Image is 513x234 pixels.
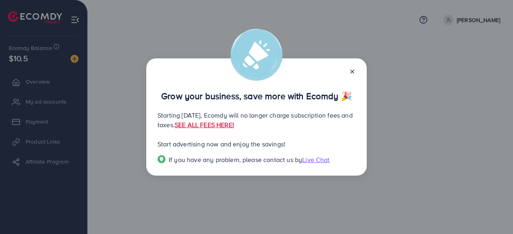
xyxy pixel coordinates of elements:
p: Grow your business, save more with Ecomdy 🎉 [158,91,355,101]
span: If you have any problem, please contact us by [169,155,302,164]
p: Start advertising now and enjoy the savings! [158,139,355,149]
span: Live Chat [302,155,329,164]
a: SEE ALL FEES HERE! [175,120,234,129]
img: alert [230,29,283,81]
img: Popup guide [158,155,166,163]
p: Starting [DATE], Ecomdy will no longer charge subscription fees and taxes. [158,110,355,130]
